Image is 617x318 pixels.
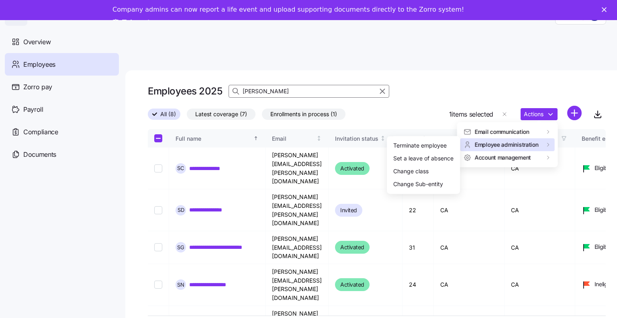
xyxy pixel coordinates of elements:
[475,154,531,162] span: Account management
[393,180,443,189] div: Change Sub-entity
[112,6,464,14] div: Company admins can now report a life event and upload supporting documents directly to the Zorro ...
[393,167,429,176] div: Change class
[475,128,529,136] span: Email communication
[112,18,163,27] a: Take a tour
[393,154,454,163] div: Set a leave of absence
[602,7,610,12] div: Close
[393,142,447,150] div: Terminate employee
[475,141,539,149] span: Employee administration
